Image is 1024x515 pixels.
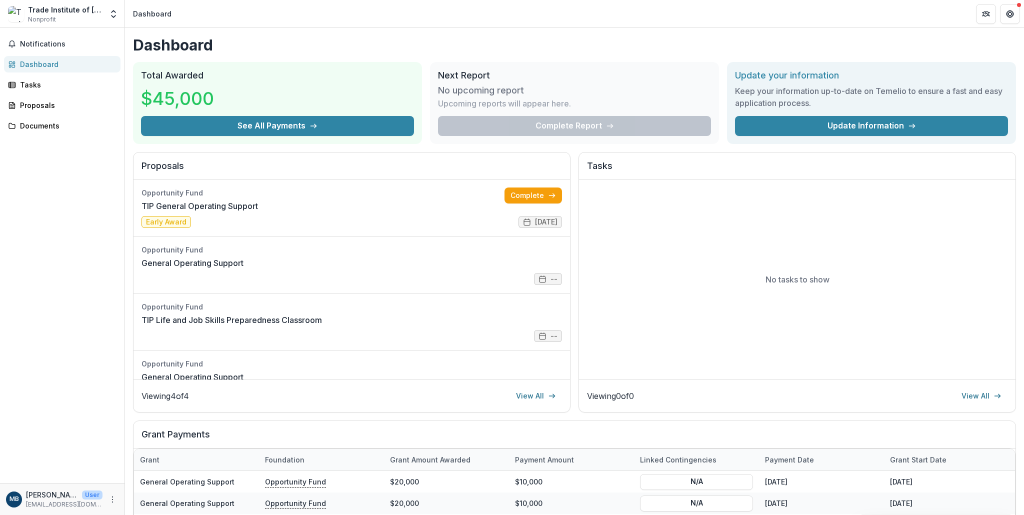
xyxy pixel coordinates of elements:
div: $10,000 [509,471,634,492]
div: Grant [134,449,259,470]
div: Grant start date [884,454,952,465]
h3: Keep your information up-to-date on Temelio to ensure a fast and easy application process. [735,85,1008,109]
a: View All [510,388,562,404]
div: Grant amount awarded [384,449,509,470]
p: Viewing 0 of 0 [587,390,634,402]
div: [DATE] [884,492,1009,514]
button: N/A [640,473,753,489]
div: [DATE] [759,492,884,514]
div: Dashboard [133,8,171,19]
p: Opportunity Fund [265,497,326,508]
div: Foundation [259,449,384,470]
p: User [82,490,102,499]
a: TIP Life and Job Skills Preparedness Classroom [141,314,322,326]
div: Proposals [20,100,112,110]
div: Trade Institute of [GEOGRAPHIC_DATA] [28,4,102,15]
h3: No upcoming report [438,85,524,96]
div: Linked Contingencies [634,449,759,470]
a: Tasks [4,76,120,93]
div: Payment Amount [509,449,634,470]
div: Grant start date [884,449,1009,470]
a: Proposals [4,97,120,113]
p: No tasks to show [765,273,829,285]
div: Linked Contingencies [634,454,722,465]
button: Get Help [1000,4,1020,24]
button: Notifications [4,36,120,52]
a: Documents [4,117,120,134]
a: General Operating Support [140,499,234,507]
div: Payment date [759,449,884,470]
nav: breadcrumb [129,6,175,21]
a: View All [955,388,1007,404]
a: General Operating Support [140,477,234,486]
div: $10,000 [509,492,634,514]
p: Viewing 4 of 4 [141,390,189,402]
button: Open entity switcher [106,4,120,24]
p: [PERSON_NAME] [26,489,78,500]
a: Update Information [735,116,1008,136]
div: [DATE] [884,471,1009,492]
button: More [106,493,118,505]
h3: $45,000 [141,85,216,112]
div: Documents [20,120,112,131]
button: Partners [976,4,996,24]
span: Notifications [20,40,116,48]
p: Opportunity Fund [265,476,326,487]
a: TIP General Operating Support [141,200,258,212]
h2: Total Awarded [141,70,414,81]
a: General Operating Support [141,257,243,269]
button: See All Payments [141,116,414,136]
p: [EMAIL_ADDRESS][DOMAIN_NAME] [26,500,102,509]
div: $20,000 [384,492,509,514]
div: Dashboard [20,59,112,69]
div: Foundation [259,454,310,465]
h2: Proposals [141,160,562,179]
button: N/A [640,495,753,511]
p: Upcoming reports will appear here. [438,97,571,109]
h2: Update your information [735,70,1008,81]
h2: Tasks [587,160,1007,179]
a: Dashboard [4,56,120,72]
h2: Grant Payments [141,429,1007,448]
h2: Next Report [438,70,711,81]
div: [DATE] [759,471,884,492]
div: Payment Amount [509,454,580,465]
h1: Dashboard [133,36,1016,54]
div: $20,000 [384,471,509,492]
div: Tasks [20,79,112,90]
span: Nonprofit [28,15,56,24]
div: Grant amount awarded [384,454,476,465]
div: Maggie Beldecos [9,496,19,502]
div: Payment date [759,454,820,465]
img: Trade Institute of Pittsburgh [8,6,24,22]
a: Complete [504,187,562,203]
a: General Operating Support [141,371,243,383]
div: Grant [134,454,165,465]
